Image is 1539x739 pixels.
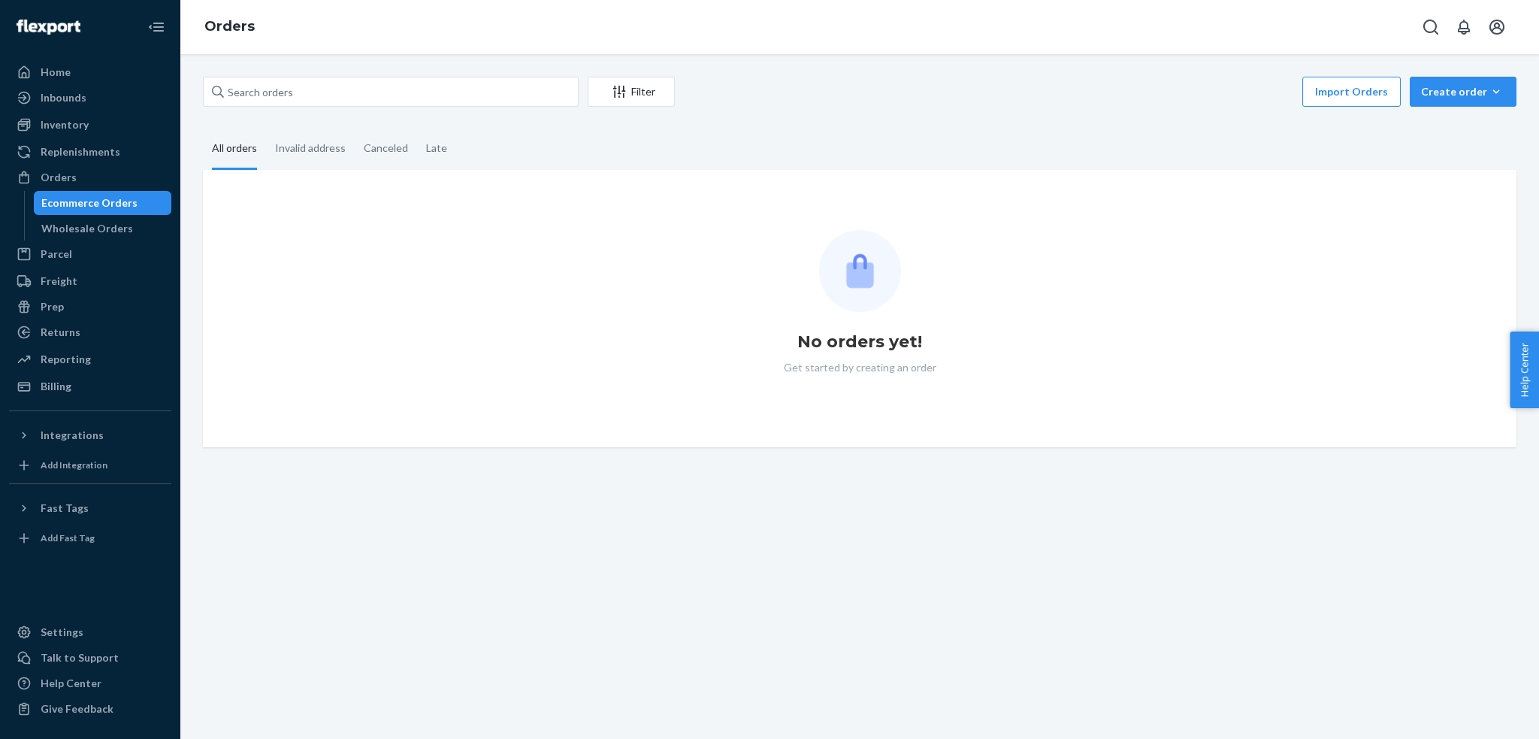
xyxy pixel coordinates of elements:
button: Open account menu [1482,12,1512,42]
h1: No orders yet! [797,330,922,354]
div: Filter [588,84,674,99]
div: Give Feedback [41,701,113,716]
ol: breadcrumbs [192,5,267,49]
input: Search orders [203,77,579,107]
a: Talk to Support [9,646,171,670]
a: Parcel [9,242,171,266]
button: Open notifications [1449,12,1479,42]
img: Flexport logo [17,20,80,35]
a: Orders [9,165,171,189]
div: Fast Tags [41,501,89,516]
a: Replenishments [9,140,171,164]
a: Orders [204,18,255,35]
div: Replenishments [41,144,120,159]
div: Billing [41,379,71,394]
a: Returns [9,320,171,344]
p: Get started by creating an order [784,360,936,375]
div: Add Fast Tag [41,532,95,544]
div: Inbounds [41,90,86,105]
button: Import Orders [1302,77,1401,107]
div: Add Integration [41,459,107,471]
img: Empty list [819,230,901,312]
div: Late [426,129,447,168]
div: Invalid address [275,129,346,168]
div: Canceled [364,129,408,168]
div: Home [41,65,71,80]
div: Returns [41,325,80,340]
a: Ecommerce Orders [34,191,172,215]
a: Freight [9,269,171,293]
div: All orders [212,129,257,170]
button: Give Feedback [9,697,171,721]
a: Settings [9,620,171,644]
div: Orders [41,170,77,185]
a: Inventory [9,113,171,137]
div: Prep [41,299,64,314]
a: Inbounds [9,86,171,110]
a: Home [9,60,171,84]
div: Create order [1421,84,1505,99]
a: Add Integration [9,453,171,477]
a: Add Fast Tag [9,526,171,550]
div: Talk to Support [41,650,119,665]
a: Reporting [9,347,171,371]
div: Parcel [41,247,72,262]
div: Freight [41,274,77,289]
button: Help Center [1510,332,1539,408]
button: Integrations [9,423,171,447]
div: Reporting [41,352,91,367]
div: Wholesale Orders [41,221,133,236]
button: Create order [1410,77,1516,107]
button: Close Navigation [141,12,171,42]
div: Ecommerce Orders [41,195,138,210]
a: Prep [9,295,171,319]
button: Fast Tags [9,496,171,520]
a: Billing [9,374,171,398]
a: Wholesale Orders [34,217,172,241]
div: Integrations [41,428,104,443]
div: Help Center [41,676,101,691]
button: Open Search Box [1416,12,1446,42]
div: Inventory [41,117,89,132]
button: Filter [588,77,675,107]
div: Settings [41,625,83,640]
a: Help Center [9,671,171,695]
